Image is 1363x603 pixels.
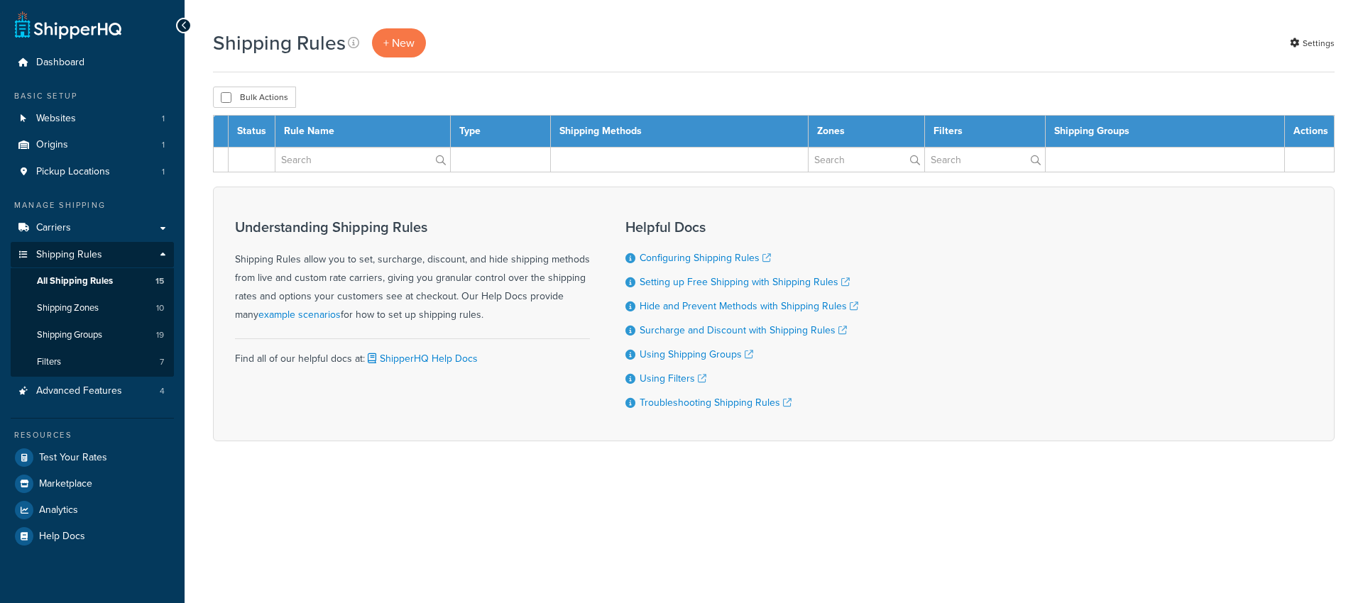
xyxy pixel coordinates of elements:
[36,385,122,397] span: Advanced Features
[37,275,113,287] span: All Shipping Rules
[11,497,174,523] a: Analytics
[11,378,174,404] li: Advanced Features
[156,329,164,341] span: 19
[15,11,121,39] a: ShipperHQ Home
[160,356,164,368] span: 7
[213,87,296,108] button: Bulk Actions
[162,139,165,151] span: 1
[39,452,107,464] span: Test Your Rates
[11,322,174,348] a: Shipping Groups 19
[640,275,850,289] a: Setting up Free Shipping with Shipping Rules
[229,116,275,148] th: Status
[365,351,478,366] a: ShipperHQ Help Docs
[11,378,174,404] a: Advanced Features 4
[11,159,174,185] li: Pickup Locations
[808,116,925,148] th: Zones
[11,524,174,549] a: Help Docs
[162,166,165,178] span: 1
[11,295,174,321] a: Shipping Zones 10
[11,349,174,375] a: Filters 7
[36,139,68,151] span: Origins
[11,199,174,211] div: Manage Shipping
[625,219,858,235] h3: Helpful Docs
[11,295,174,321] li: Shipping Zones
[11,429,174,441] div: Resources
[640,250,771,265] a: Configuring Shipping Rules
[39,504,78,516] span: Analytics
[11,90,174,102] div: Basic Setup
[235,219,590,324] div: Shipping Rules allow you to set, surcharge, discount, and hide shipping methods from live and cus...
[11,242,174,377] li: Shipping Rules
[235,338,590,368] div: Find all of our helpful docs at:
[1285,116,1335,148] th: Actions
[11,50,174,76] a: Dashboard
[11,349,174,375] li: Filters
[11,322,174,348] li: Shipping Groups
[258,307,341,322] a: example scenarios
[11,106,174,132] a: Websites 1
[11,268,174,294] a: All Shipping Rules 15
[640,323,847,338] a: Surcharge and Discount with Shipping Rules
[162,113,165,125] span: 1
[11,242,174,268] a: Shipping Rules
[11,215,174,241] a: Carriers
[372,28,426,57] p: + New
[275,148,450,172] input: Search
[39,478,92,490] span: Marketplace
[36,222,71,234] span: Carriers
[640,347,753,362] a: Using Shipping Groups
[925,116,1046,148] th: Filters
[156,302,164,314] span: 10
[450,116,550,148] th: Type
[11,268,174,294] li: All Shipping Rules
[155,275,164,287] span: 15
[160,385,165,397] span: 4
[11,445,174,470] a: Test Your Rates
[275,116,451,148] th: Rule Name
[11,471,174,497] a: Marketplace
[1290,33,1335,53] a: Settings
[640,395,792,410] a: Troubleshooting Shipping Rules
[235,219,590,235] h3: Understanding Shipping Rules
[36,57,84,69] span: Dashboard
[37,356,61,368] span: Filters
[640,299,858,314] a: Hide and Prevent Methods with Shipping Rules
[1046,116,1285,148] th: Shipping Groups
[551,116,809,148] th: Shipping Methods
[11,159,174,185] a: Pickup Locations 1
[809,148,925,172] input: Search
[925,148,1045,172] input: Search
[11,132,174,158] li: Origins
[37,302,99,314] span: Shipping Zones
[36,166,110,178] span: Pickup Locations
[36,113,76,125] span: Websites
[37,329,102,341] span: Shipping Groups
[39,531,85,543] span: Help Docs
[11,106,174,132] li: Websites
[36,249,102,261] span: Shipping Rules
[640,371,706,386] a: Using Filters
[11,132,174,158] a: Origins 1
[213,29,346,57] h1: Shipping Rules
